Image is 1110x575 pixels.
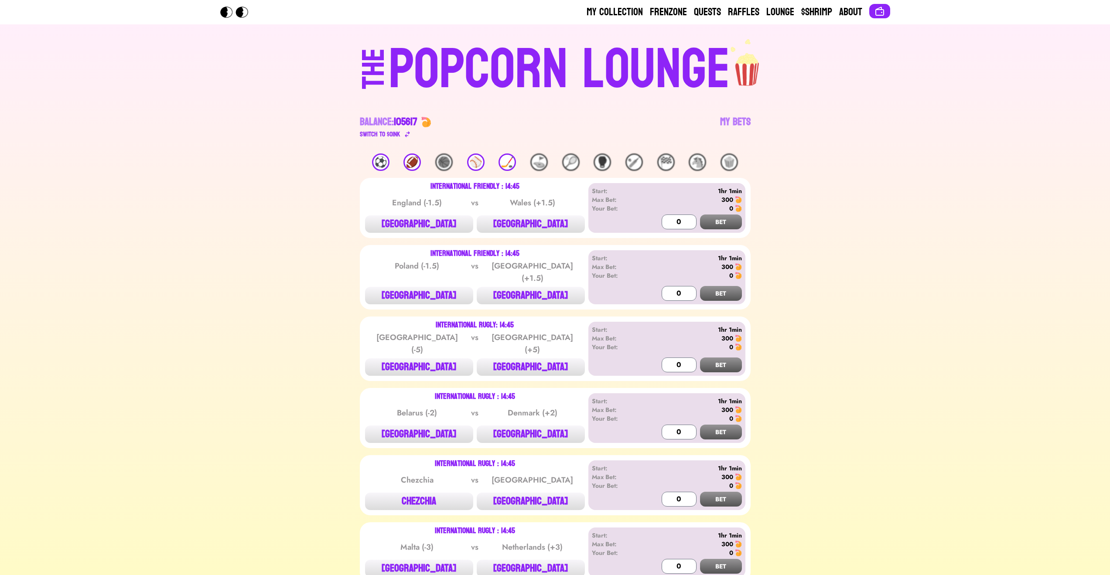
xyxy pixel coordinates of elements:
[642,464,741,473] div: 1hr 1min
[735,196,742,203] img: 🍤
[365,425,473,443] button: [GEOGRAPHIC_DATA]
[373,474,461,486] div: Chezchia
[373,197,461,209] div: England (-1.5)
[592,473,642,481] div: Max Bet:
[477,358,585,376] button: [GEOGRAPHIC_DATA]
[700,492,742,507] button: BET
[592,195,642,204] div: Max Bet:
[801,5,832,19] a: $Shrimp
[720,115,751,139] a: My Bets
[592,204,642,213] div: Your Bet:
[735,272,742,279] img: 🍤
[373,260,461,284] div: Poland (-1.5)
[469,407,480,419] div: vs
[766,5,794,19] a: Lounge
[389,42,730,98] div: POPCORN LOUNGE
[700,214,742,229] button: BET
[735,205,742,212] img: 🍤
[592,481,642,490] div: Your Bet:
[488,260,577,284] div: [GEOGRAPHIC_DATA] (+1.5)
[592,540,642,548] div: Max Bet:
[360,129,400,139] div: Switch to $ OINK
[530,153,548,171] div: ⛳️
[700,286,742,301] button: BET
[562,153,580,171] div: 🎾
[729,481,733,490] div: 0
[729,343,733,351] div: 0
[469,331,480,356] div: vs
[435,527,515,534] div: International Rugly : 14:45
[721,334,733,343] div: 300
[642,531,741,540] div: 1hr 1min
[499,153,516,171] div: 🏒
[592,334,642,343] div: Max Bet:
[287,38,824,98] a: THEPOPCORN LOUNGEpopcorn
[488,407,577,419] div: Denmark (+2)
[436,322,514,329] div: International Rugly: 14:45
[721,473,733,481] div: 300
[365,358,473,376] button: [GEOGRAPHIC_DATA]
[365,493,473,510] button: CHEZCHIA
[469,197,480,209] div: vs
[403,153,421,171] div: 🏈
[592,531,642,540] div: Start:
[735,549,742,556] img: 🍤
[592,271,642,280] div: Your Bet:
[729,204,733,213] div: 0
[592,397,642,405] div: Start:
[421,117,431,127] img: 🍤
[488,197,577,209] div: Wales (+1.5)
[642,397,741,405] div: 1hr 1min
[694,5,721,19] a: Quests
[650,5,687,19] a: Frenzone
[721,153,738,171] div: 🍿
[394,112,417,131] span: 105617
[721,540,733,548] div: 300
[839,5,862,19] a: About
[488,331,577,356] div: [GEOGRAPHIC_DATA] (+5)
[372,153,389,171] div: ⚽️
[729,548,733,557] div: 0
[592,187,642,195] div: Start:
[689,153,706,171] div: 🐴
[477,493,585,510] button: [GEOGRAPHIC_DATA]
[642,254,741,262] div: 1hr 1min
[360,115,417,129] div: Balance:
[729,414,733,423] div: 0
[373,331,461,356] div: [GEOGRAPHIC_DATA] (-5)
[373,407,461,419] div: Belarus (-2)
[592,343,642,351] div: Your Bet:
[625,153,643,171] div: 🏏
[488,474,577,486] div: [GEOGRAPHIC_DATA]
[592,464,642,473] div: Start:
[488,541,577,553] div: Netherlands (+3)
[657,153,675,171] div: 🏁
[730,38,766,87] img: popcorn
[592,548,642,557] div: Your Bet:
[365,215,473,233] button: [GEOGRAPHIC_DATA]
[587,5,643,19] a: My Collection
[735,541,742,548] img: 🍤
[642,187,741,195] div: 1hr 1min
[592,254,642,262] div: Start:
[592,414,642,423] div: Your Bet:
[735,473,742,480] img: 🍤
[467,153,485,171] div: ⚾️
[469,260,480,284] div: vs
[874,6,885,17] img: Connect wallet
[735,335,742,342] img: 🍤
[735,482,742,489] img: 🍤
[592,262,642,271] div: Max Bet:
[735,406,742,413] img: 🍤
[469,474,480,486] div: vs
[469,541,480,553] div: vs
[477,287,585,304] button: [GEOGRAPHIC_DATA]
[477,215,585,233] button: [GEOGRAPHIC_DATA]
[430,250,519,257] div: International Friendly : 14:45
[735,344,742,350] img: 🍤
[735,415,742,422] img: 🍤
[358,48,389,106] div: THE
[642,325,741,334] div: 1hr 1min
[729,271,733,280] div: 0
[435,460,515,467] div: International Rugly : 14:45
